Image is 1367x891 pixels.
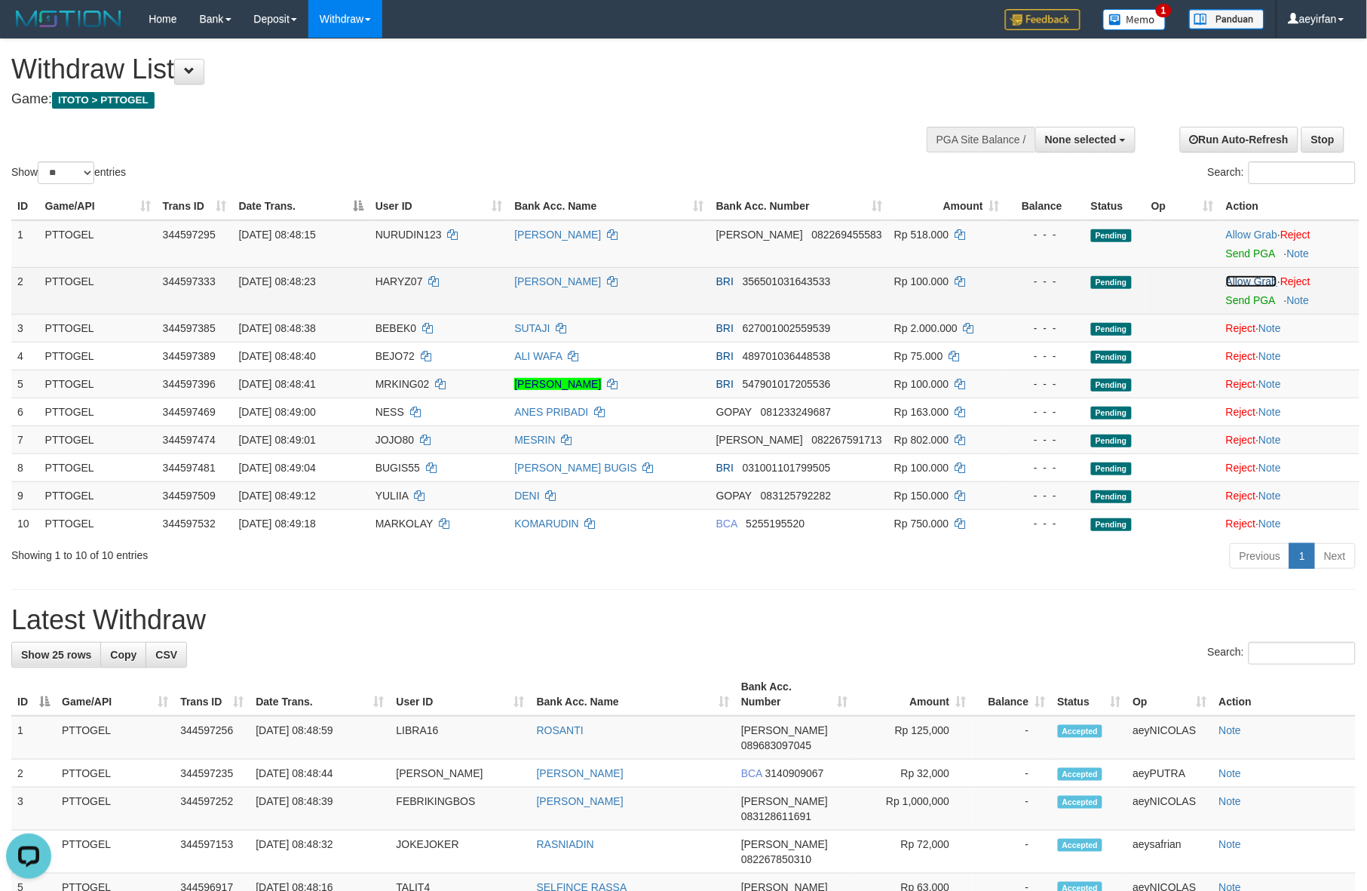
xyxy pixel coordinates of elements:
td: PTTOGEL [39,267,157,314]
a: [PERSON_NAME] [514,229,601,241]
th: Game/API: activate to sort column ascending [56,673,174,716]
h4: Game: [11,92,897,107]
button: None selected [1035,127,1136,152]
a: Reject [1226,350,1256,362]
span: Pending [1091,379,1132,392]
span: [DATE] 08:49:12 [239,490,316,502]
a: Reject [1226,406,1256,418]
td: JOKEJOKER [391,831,531,874]
td: 1 [11,220,39,268]
span: GOPAY [716,406,752,418]
span: Rp 802.000 [894,434,949,446]
td: Rp 125,000 [854,716,972,760]
span: GOPAY [716,490,752,502]
div: - - - [1012,516,1079,531]
a: MESRIN [514,434,555,446]
span: [DATE] 08:49:04 [239,462,316,474]
td: · [1220,314,1359,342]
span: BRI [716,275,734,287]
span: Accepted [1058,839,1103,852]
a: Note [1219,724,1242,736]
td: aeyNICOLAS [1127,788,1213,831]
span: BRI [716,322,734,334]
td: · [1220,426,1359,453]
span: Rp 75.000 [894,350,943,362]
td: · [1220,220,1359,268]
span: Rp 2.000.000 [894,322,958,334]
div: - - - [1012,349,1079,364]
img: Feedback.jpg [1005,9,1080,30]
td: 6 [11,398,39,426]
td: PTTOGEL [39,342,157,370]
a: [PERSON_NAME] [537,795,624,807]
span: CSV [155,649,177,661]
span: [PERSON_NAME] [716,434,803,446]
th: Bank Acc. Name: activate to sort column ascending [508,192,710,220]
th: User ID: activate to sort column ascending [369,192,509,220]
th: Date Trans.: activate to sort column descending [233,192,369,220]
span: [DATE] 08:49:01 [239,434,316,446]
th: Trans ID: activate to sort column ascending [174,673,250,716]
td: 1 [11,716,56,760]
td: 9 [11,481,39,509]
a: Previous [1230,543,1290,569]
span: Pending [1091,462,1132,475]
th: Status: activate to sort column ascending [1052,673,1127,716]
h1: Withdraw List [11,54,897,84]
td: · [1220,370,1359,398]
button: Open LiveChat chat widget [6,6,51,51]
span: Show 25 rows [21,649,91,661]
span: BUGIS55 [375,462,420,474]
td: aeysafrian [1127,831,1213,874]
div: PGA Site Balance / [927,127,1035,152]
span: BCA [716,518,737,530]
span: Copy 081233249687 to clipboard [761,406,831,418]
a: Allow Grab [1226,229,1277,241]
td: 344597256 [174,716,250,760]
span: None selected [1045,134,1117,146]
a: Note [1259,350,1282,362]
span: Copy 489701036448538 to clipboard [743,350,831,362]
span: Copy 083128611691 to clipboard [741,810,811,822]
span: Copy [110,649,136,661]
a: Stop [1301,127,1344,152]
th: Game/API: activate to sort column ascending [39,192,157,220]
span: [DATE] 08:48:41 [239,378,316,390]
div: - - - [1012,321,1079,336]
th: Bank Acc. Number: activate to sort column ascending [710,192,888,220]
a: Reject [1226,434,1256,446]
div: - - - [1012,488,1079,503]
span: Pending [1091,490,1132,503]
a: Note [1259,490,1282,502]
td: 344597153 [174,831,250,874]
a: ROSANTI [537,724,584,736]
td: PTTOGEL [56,788,174,831]
td: PTTOGEL [39,481,157,509]
span: Rp 100.000 [894,462,949,474]
span: Rp 150.000 [894,490,949,502]
div: - - - [1012,376,1079,392]
th: Op: activate to sort column ascending [1145,192,1220,220]
td: 344597235 [174,760,250,788]
td: - [972,760,1051,788]
a: Run Auto-Refresh [1180,127,1298,152]
a: [PERSON_NAME] [514,378,601,390]
span: Accepted [1058,796,1103,809]
span: Rp 163.000 [894,406,949,418]
a: [PERSON_NAME] BUGIS [514,462,637,474]
td: 344597252 [174,788,250,831]
span: 1 [1156,4,1172,17]
span: Copy 083125792282 to clipboard [761,490,831,502]
span: [PERSON_NAME] [741,795,828,807]
td: 2 [11,267,39,314]
a: Note [1259,322,1282,334]
span: Accepted [1058,725,1103,738]
img: Button%20Memo.svg [1103,9,1166,30]
a: Note [1219,795,1242,807]
a: Note [1259,434,1282,446]
span: [DATE] 08:48:40 [239,350,316,362]
span: [PERSON_NAME] [741,838,828,850]
td: · [1220,267,1359,314]
span: Rp 100.000 [894,275,949,287]
td: Rp 1,000,000 [854,788,972,831]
